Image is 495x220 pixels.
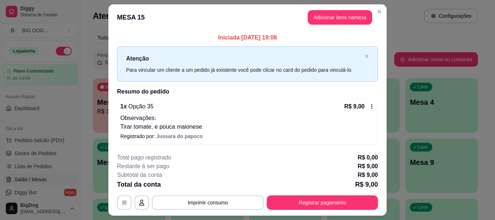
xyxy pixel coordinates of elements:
p: R$ 9,00 [358,171,378,179]
button: Adicionar itens namesa [308,10,372,25]
p: R$ 9,00 [358,162,378,171]
span: Opção 35 [127,103,154,109]
p: R$ 9,00 [344,102,365,111]
p: Observações: [120,114,375,123]
span: Jussara do papoco [157,133,203,139]
p: 1 x [120,102,154,111]
p: Atenção [126,54,362,63]
p: Subtotal da conta [117,171,162,179]
p: Total da conta [117,179,161,190]
span: close [365,54,369,58]
h2: Resumo do pedido [117,87,378,96]
button: close [365,54,369,59]
header: MESA 15 [108,4,387,30]
p: Iniciada [DATE] 19:08 [117,33,378,42]
p: R$ 9,00 [355,179,378,190]
button: Close [374,6,385,17]
button: Registrar pagamento [267,195,378,210]
p: Tirar tomate, e pouca maionese [120,123,375,131]
p: Registrado por: [120,133,375,140]
p: R$ 0,00 [358,153,378,162]
button: Imprimir consumo [152,195,264,210]
div: Para vincular um cliente a um pedido já existente você pode clicar no card do pedido para vinculá... [126,66,362,74]
p: Total pago registrado [117,153,171,162]
p: Restante à ser pago [117,162,169,171]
